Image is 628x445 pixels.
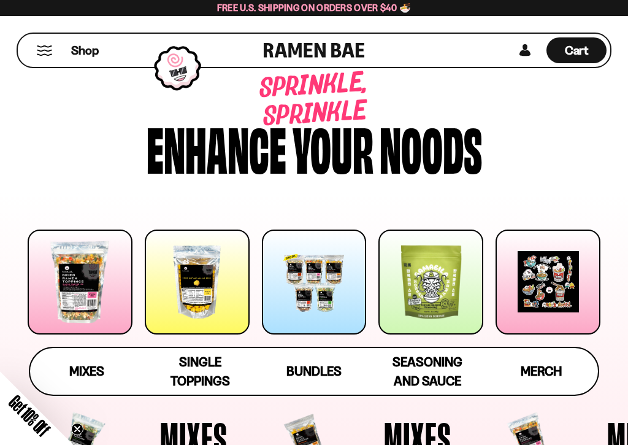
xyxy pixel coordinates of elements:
[6,392,53,439] span: Get 10% Off
[371,348,484,395] a: Seasoning and Sauce
[36,45,53,56] button: Mobile Menu Trigger
[293,118,373,176] div: your
[30,348,144,395] a: Mixes
[565,43,589,58] span: Cart
[71,423,83,435] button: Close teaser
[484,348,598,395] a: Merch
[71,37,99,63] a: Shop
[217,2,412,14] span: Free U.S. Shipping on Orders over $40 🍜
[147,118,286,176] div: Enhance
[69,363,104,379] span: Mixes
[546,34,607,67] a: Cart
[286,363,342,379] span: Bundles
[521,363,562,379] span: Merch
[170,354,230,389] span: Single Toppings
[380,118,482,176] div: noods
[71,42,99,59] span: Shop
[257,348,370,395] a: Bundles
[144,348,257,395] a: Single Toppings
[392,354,462,389] span: Seasoning and Sauce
